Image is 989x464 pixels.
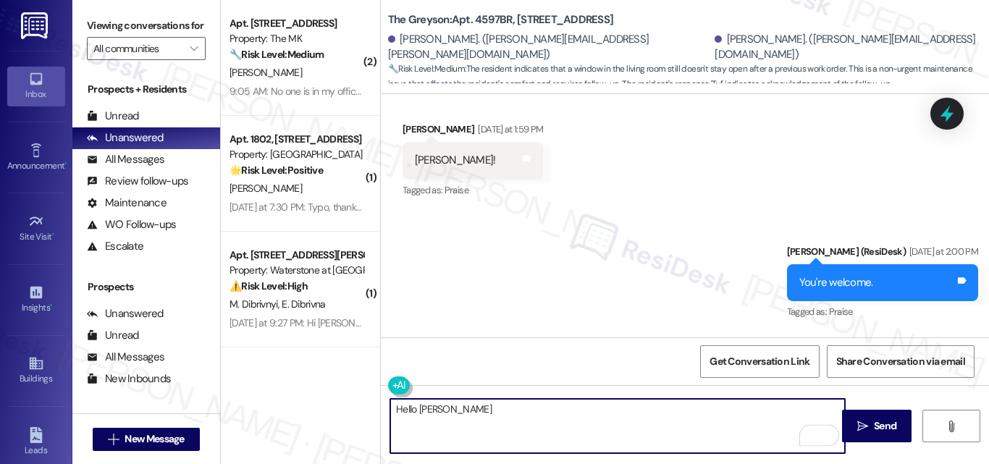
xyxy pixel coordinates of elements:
div: [PERSON_NAME]! [415,153,496,168]
span: [PERSON_NAME] [230,182,302,195]
span: Get Conversation Link [710,354,809,369]
div: Prospects [72,279,220,295]
i:  [108,434,119,445]
div: All Messages [87,350,164,365]
div: WO Follow-ups [87,217,176,232]
input: All communities [93,37,182,60]
span: • [50,300,52,311]
div: [PERSON_NAME] (ResiDesk) [787,244,978,264]
a: Insights • [7,280,65,319]
span: Share Conversation via email [836,354,965,369]
a: Buildings [7,351,65,390]
div: Unanswered [87,130,164,145]
img: ResiDesk Logo [21,12,51,39]
span: New Message [125,431,184,447]
div: [PERSON_NAME]. ([PERSON_NAME][EMAIL_ADDRESS][PERSON_NAME][DOMAIN_NAME]) [388,32,711,63]
span: : The resident indicates that a window in the living room still doesn't stay open after a previou... [388,62,989,93]
textarea: To enrich screen reader interactions, please activate Accessibility in Grammarly extension settings [390,399,845,453]
span: M. Dibrivnyi [230,298,282,311]
div: 9:05 AM: No one is in my office until 11? [230,85,392,98]
div: Apt. 1802, [STREET_ADDRESS] [230,132,363,147]
div: Apt. [STREET_ADDRESS] [230,16,363,31]
div: Maintenance [87,195,167,211]
div: Tagged as: [403,180,544,201]
div: Unread [87,109,139,124]
div: You're welcome. [799,275,873,290]
b: The Greyson: Apt. 4597BR, [STREET_ADDRESS] [388,12,613,28]
span: • [64,159,67,169]
i:  [190,43,198,54]
div: All Messages [87,152,164,167]
span: Send [874,418,896,434]
div: Property: [GEOGRAPHIC_DATA] [230,147,363,162]
div: Property: Waterstone at [GEOGRAPHIC_DATA] [230,263,363,278]
div: Unanswered [87,306,164,321]
button: Get Conversation Link [700,345,819,378]
strong: ⚠️ Risk Level: High [230,279,308,292]
div: [DATE] at 2:00 PM [906,244,978,259]
strong: 🌟 Risk Level: Positive [230,164,323,177]
strong: 🔧 Risk Level: Medium [388,63,465,75]
a: Inbox [7,67,65,106]
div: New Inbounds [87,371,171,387]
i:  [857,421,868,432]
div: Tagged as: [787,301,978,322]
div: Unread [87,328,139,343]
div: [PERSON_NAME]. ([PERSON_NAME][EMAIL_ADDRESS][DOMAIN_NAME]) [715,32,978,63]
span: E. Dibrivna [282,298,325,311]
button: Share Conversation via email [827,345,975,378]
span: Praise [829,305,853,318]
div: Property: The MK [230,31,363,46]
span: • [52,229,54,240]
div: [DATE] at 7:30 PM: Typo, thanks... [230,201,366,214]
div: Residents [72,411,220,426]
div: Review follow-ups [87,174,188,189]
button: New Message [93,428,200,451]
div: Apt. [STREET_ADDRESS][PERSON_NAME] [230,248,363,263]
i:  [946,421,956,432]
span: Praise [445,184,468,196]
div: [DATE] at 1:59 PM [474,122,543,137]
a: Site Visit • [7,209,65,248]
span: [PERSON_NAME] [230,66,302,79]
div: [PERSON_NAME] [403,122,544,142]
div: Escalate [87,239,143,254]
button: Send [842,410,912,442]
strong: 🔧 Risk Level: Medium [230,48,324,61]
a: Leads [7,423,65,462]
div: Prospects + Residents [72,82,220,97]
label: Viewing conversations for [87,14,206,37]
